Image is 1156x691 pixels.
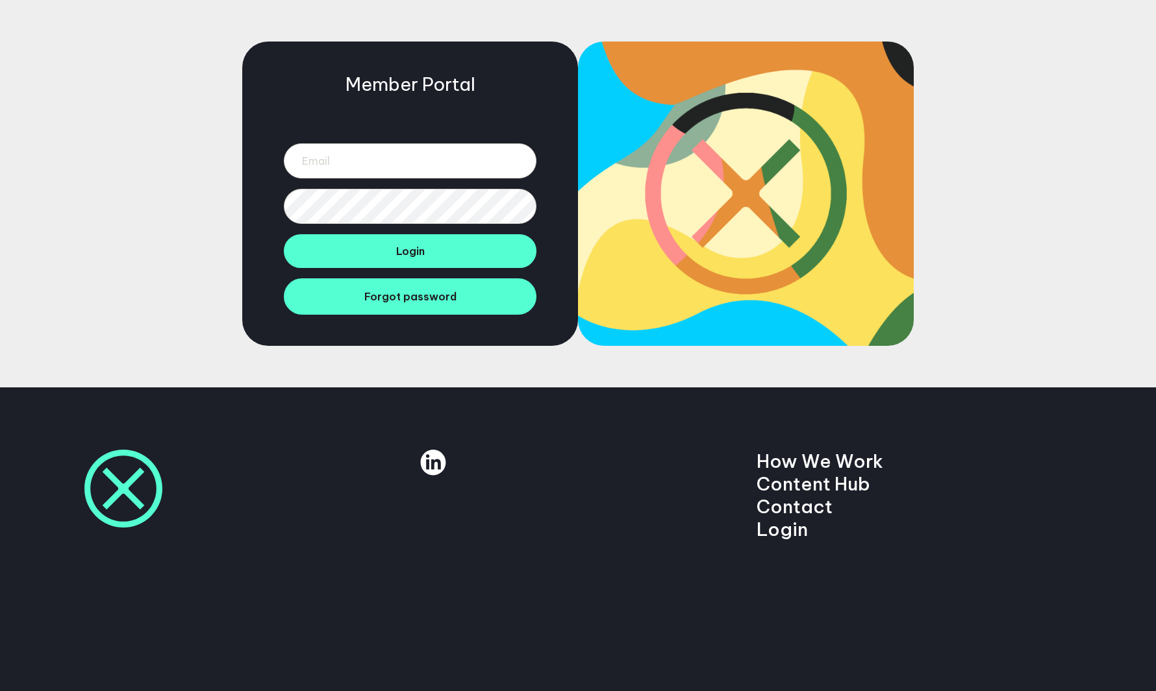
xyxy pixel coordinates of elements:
[284,278,536,315] a: Forgot password
[396,245,425,258] span: Login
[757,495,833,518] a: Contact
[757,472,870,495] a: Content Hub
[757,518,808,540] a: Login
[364,290,457,303] span: Forgot password
[284,234,536,268] button: Login
[757,450,883,472] a: How We Work
[284,143,536,178] input: Email
[346,73,475,95] h5: Member Portal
